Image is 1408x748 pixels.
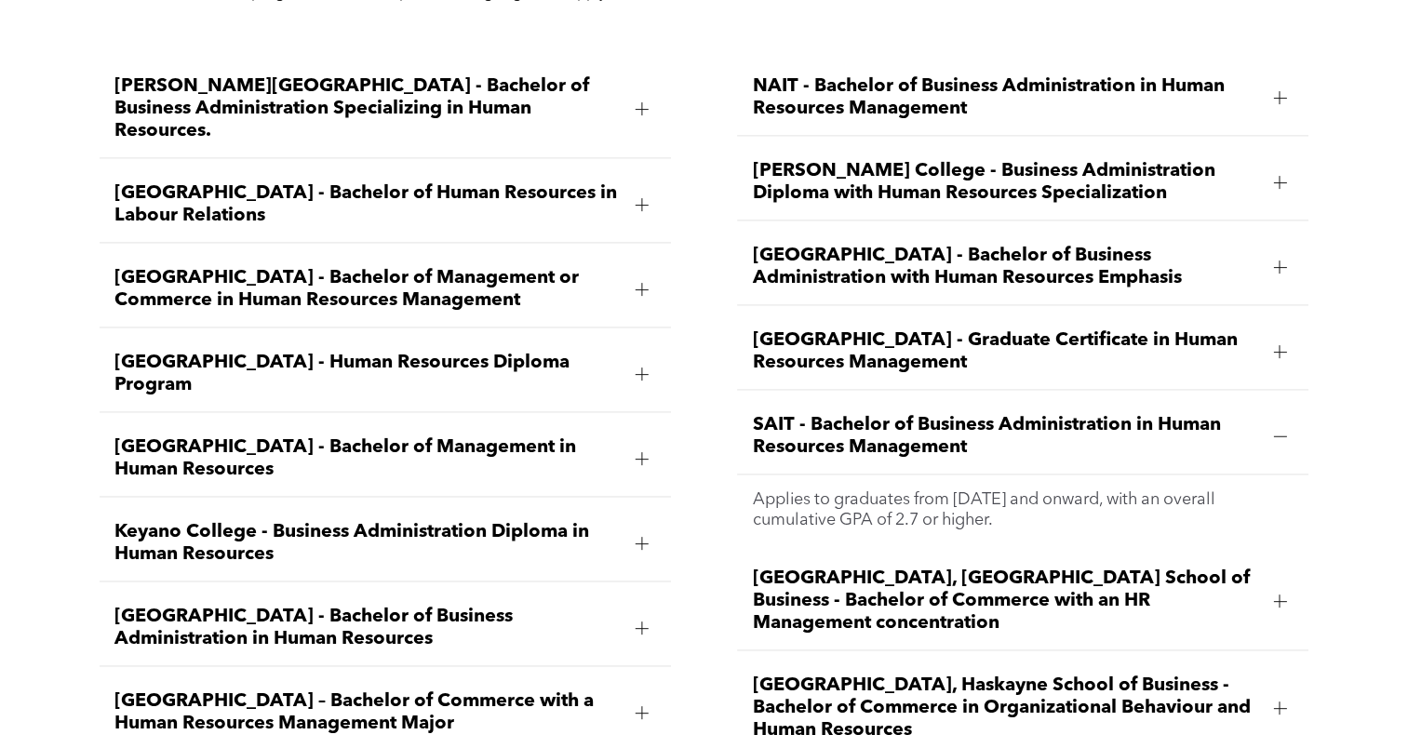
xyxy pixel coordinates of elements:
[114,606,621,650] span: [GEOGRAPHIC_DATA] - Bachelor of Business Administration in Human Resources
[114,690,621,735] span: [GEOGRAPHIC_DATA] – Bachelor of Commerce with a Human Resources Management Major
[752,75,1258,120] span: NAIT - Bachelor of Business Administration in Human Resources Management
[114,436,621,481] span: [GEOGRAPHIC_DATA] - Bachelor of Management in Human Resources
[114,521,621,566] span: Keyano College - Business Administration Diploma in Human Resources
[114,182,621,227] span: [GEOGRAPHIC_DATA] - Bachelor of Human Resources in Labour Relations
[114,267,621,312] span: [GEOGRAPHIC_DATA] - Bachelor of Management or Commerce in Human Resources Management
[752,245,1258,289] span: [GEOGRAPHIC_DATA] - Bachelor of Business Administration with Human Resources Emphasis
[752,329,1258,374] span: [GEOGRAPHIC_DATA] - Graduate Certificate in Human Resources Management
[752,568,1258,634] span: [GEOGRAPHIC_DATA], [GEOGRAPHIC_DATA] School of Business - Bachelor of Commerce with an HR Managem...
[752,675,1258,741] span: [GEOGRAPHIC_DATA], Haskayne School of Business - Bachelor of Commerce in Organizational Behaviour...
[752,414,1258,459] span: SAIT - Bachelor of Business Administration in Human Resources Management
[752,489,1294,530] p: Applies to graduates from [DATE] and onward, with an overall cumulative GPA of 2.7 or higher.
[114,352,621,396] span: [GEOGRAPHIC_DATA] - Human Resources Diploma Program
[114,75,621,142] span: [PERSON_NAME][GEOGRAPHIC_DATA] - Bachelor of Business Administration Specializing in Human Resour...
[752,160,1258,205] span: [PERSON_NAME] College - Business Administration Diploma with Human Resources Specialization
